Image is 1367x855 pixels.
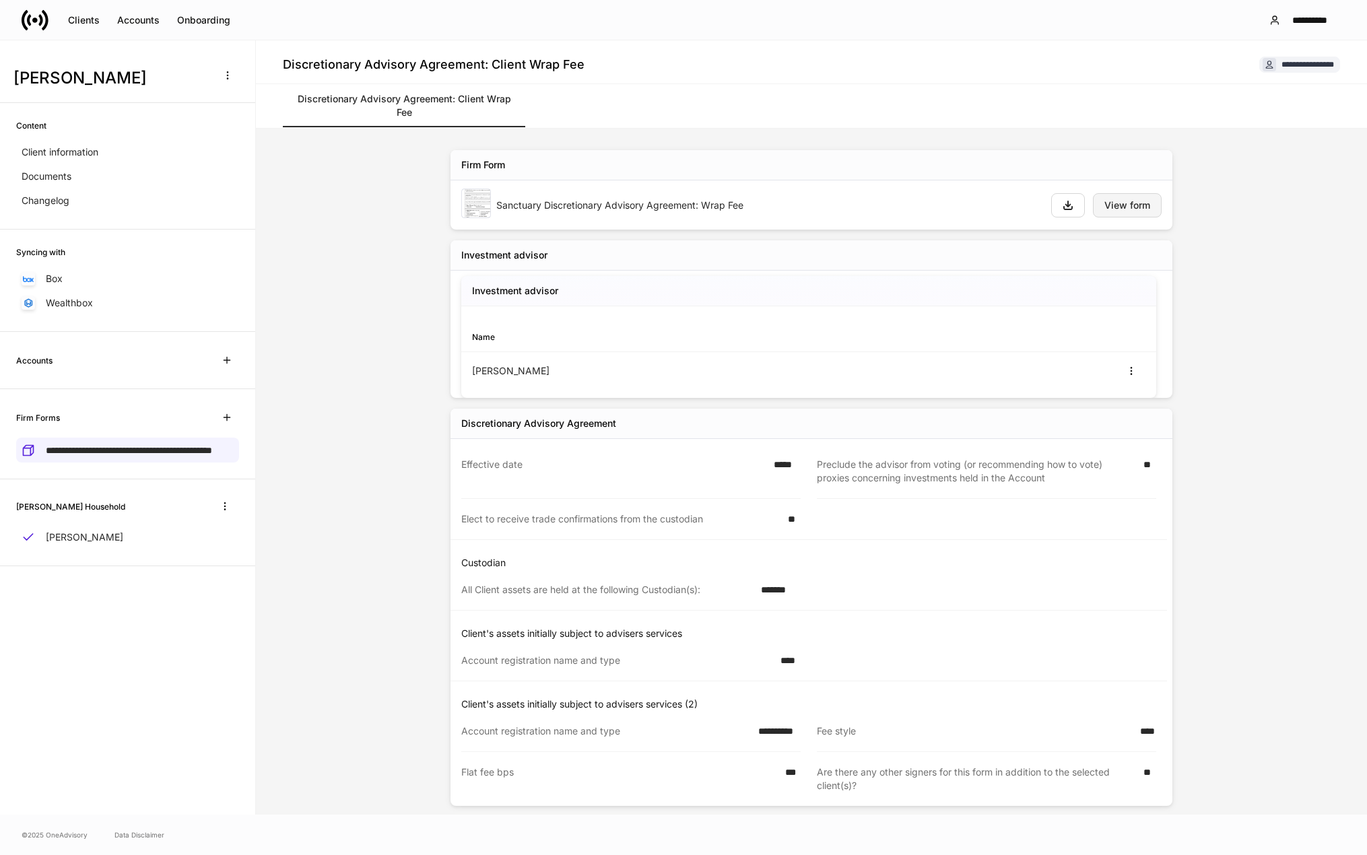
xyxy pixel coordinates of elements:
p: Box [46,272,63,285]
button: Accounts [108,9,168,31]
div: All Client assets are held at the following Custodian(s): [461,583,753,596]
a: Data Disclaimer [114,829,164,840]
div: Are there any other signers for this form in addition to the selected client(s)? [817,765,1135,792]
p: Custodian [461,556,1167,570]
button: View form [1093,193,1162,217]
p: Wealthbox [46,296,93,310]
div: Effective date [461,458,766,485]
p: Documents [22,170,71,183]
span: © 2025 OneAdvisory [22,829,88,840]
div: Onboarding [177,15,230,25]
p: [PERSON_NAME] [46,531,123,544]
div: Sanctuary Discretionary Advisory Agreement: Wrap Fee [496,199,1040,212]
div: Investment advisor [461,248,547,262]
p: Client's assets initially subject to advisers services (2) [461,697,1167,711]
a: Box [16,267,239,291]
div: Firm Form [461,158,505,172]
h4: Discretionary Advisory Agreement: Client Wrap Fee [283,57,585,73]
button: Clients [59,9,108,31]
h6: Accounts [16,354,53,367]
div: Account registration name and type [461,724,750,738]
div: Account registration name and type [461,654,772,667]
div: Fee style [817,724,1132,738]
h6: [PERSON_NAME] Household [16,500,125,513]
img: oYqM9ojoZLfzCHUefNbBcWHcyDPbQKagtYciMC8pFl3iZXy3dU33Uwy+706y+0q2uJ1ghNQf2OIHrSh50tUd9HaB5oMc62p0G... [23,276,34,282]
div: Name [472,331,809,343]
a: Documents [16,164,239,189]
button: Onboarding [168,9,239,31]
div: Preclude the advisor from voting (or recommending how to vote) proxies concerning investments hel... [817,458,1135,485]
h5: Investment advisor [472,284,558,298]
div: Discretionary Advisory Agreement [461,417,616,430]
a: Wealthbox [16,291,239,315]
a: Client information [16,140,239,164]
h3: [PERSON_NAME] [13,67,208,89]
h6: Firm Forms [16,411,60,424]
a: [PERSON_NAME] [16,525,239,549]
div: Accounts [117,15,160,25]
div: [PERSON_NAME] [472,364,809,378]
h6: Syncing with [16,246,65,259]
div: Elect to receive trade confirmations from the custodian [461,512,780,526]
div: Clients [68,15,100,25]
a: Discretionary Advisory Agreement: Client Wrap Fee [283,84,525,127]
h6: Content [16,119,46,132]
p: Client's assets initially subject to advisers services [461,627,1167,640]
p: Changelog [22,194,69,207]
p: Client information [22,145,98,159]
div: View form [1104,201,1150,210]
div: Flat fee bps [461,765,777,792]
a: Changelog [16,189,239,213]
